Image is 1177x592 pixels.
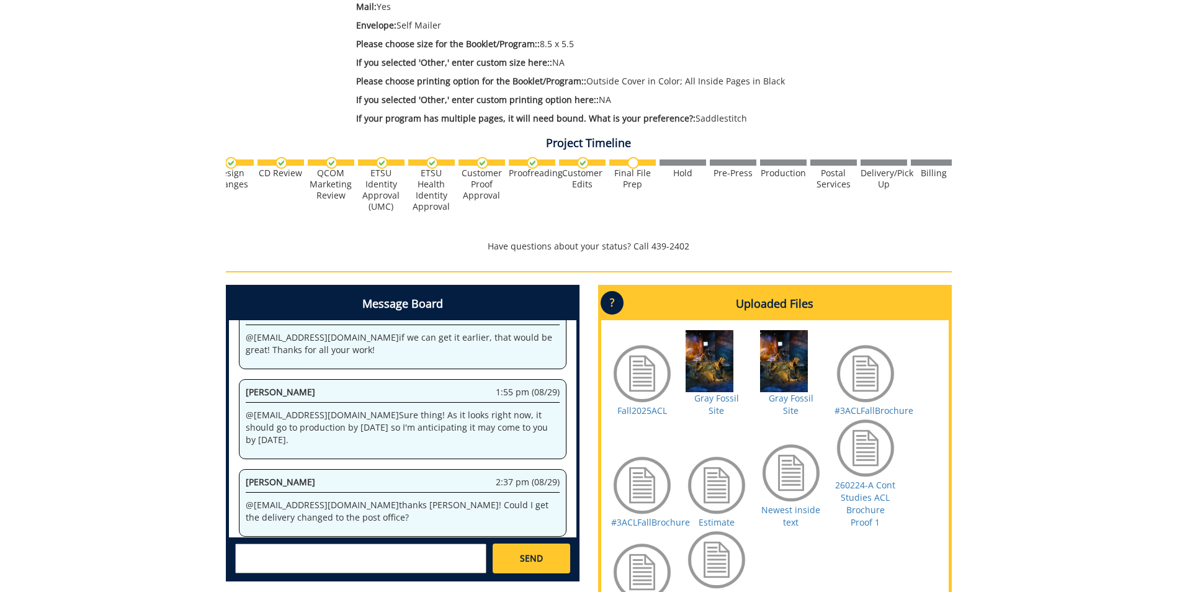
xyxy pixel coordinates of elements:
[226,240,952,253] p: Have questions about your status? Call 439-2402
[710,168,756,179] div: Pre-Press
[577,157,589,169] img: checkmark
[760,168,807,179] div: Production
[527,157,539,169] img: checkmark
[356,112,842,125] p: Saddlestitch
[496,386,560,398] span: 1:55 pm (08/29)
[356,38,842,50] p: 8.5 x 5.5
[246,499,560,524] p: @ [EMAIL_ADDRESS][DOMAIN_NAME] thanks [PERSON_NAME]! Could I get the delivery changed to the post...
[617,405,667,416] a: Fall2025ACL
[235,544,486,573] textarea: messageToSend
[356,1,842,13] p: Yes
[509,168,555,179] div: Proofreading
[356,75,842,87] p: Outside Cover in Color; All Inside Pages in Black
[601,291,624,315] p: ?
[356,1,377,12] span: Mail:
[326,157,338,169] img: checkmark
[356,38,540,50] span: Please choose size for the Booklet/Program::
[520,552,543,565] span: SEND
[308,168,354,201] div: QCOM Marketing Review
[835,479,895,528] a: 260224-A Cont Studies ACL Brochure Proof 1
[246,386,315,398] span: [PERSON_NAME]
[810,168,857,190] div: Postal Services
[426,157,438,169] img: checkmark
[246,409,560,446] p: @ [EMAIL_ADDRESS][DOMAIN_NAME] Sure thing! As it looks right now, it should go to production by [...
[559,168,606,190] div: Customer Edits
[229,288,576,320] h4: Message Board
[660,168,706,179] div: Hold
[246,476,315,488] span: [PERSON_NAME]
[356,94,599,105] span: If you selected 'Other,' enter custom printing option here::
[477,157,488,169] img: checkmark
[207,168,254,190] div: Design Changes
[226,137,952,150] h4: Project Timeline
[356,19,842,32] p: Self Mailer
[376,157,388,169] img: checkmark
[611,516,690,528] a: #3ACLFallBrochure
[699,516,735,528] a: Estimate
[493,544,570,573] a: SEND
[246,331,560,356] p: @ [EMAIL_ADDRESS][DOMAIN_NAME] if we can get it earlier, that would be great! Thanks for all your...
[601,288,949,320] h4: Uploaded Files
[496,476,560,488] span: 2:37 pm (08/29)
[694,392,739,416] a: Gray Fossil Site
[769,392,813,416] a: Gray Fossil Site
[358,168,405,212] div: ETSU Identity Approval (UMC)
[761,504,820,528] a: Newest inside text
[356,56,552,68] span: If you selected 'Other,' enter custom size here::
[225,157,237,169] img: checkmark
[459,168,505,201] div: Customer Proof Approval
[356,112,696,124] span: If your program has multiple pages, it will need bound. What is your preference?:
[861,168,907,190] div: Delivery/Pick Up
[356,94,842,106] p: NA
[408,168,455,212] div: ETSU Health Identity Approval
[275,157,287,169] img: checkmark
[627,157,639,169] img: no
[356,56,842,69] p: NA
[609,168,656,190] div: Final File Prep
[356,19,396,31] span: Envelope:
[356,75,586,87] span: Please choose printing option for the Booklet/Program::
[911,168,957,179] div: Billing
[257,168,304,179] div: CD Review
[835,405,913,416] a: #3ACLFallBrochure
